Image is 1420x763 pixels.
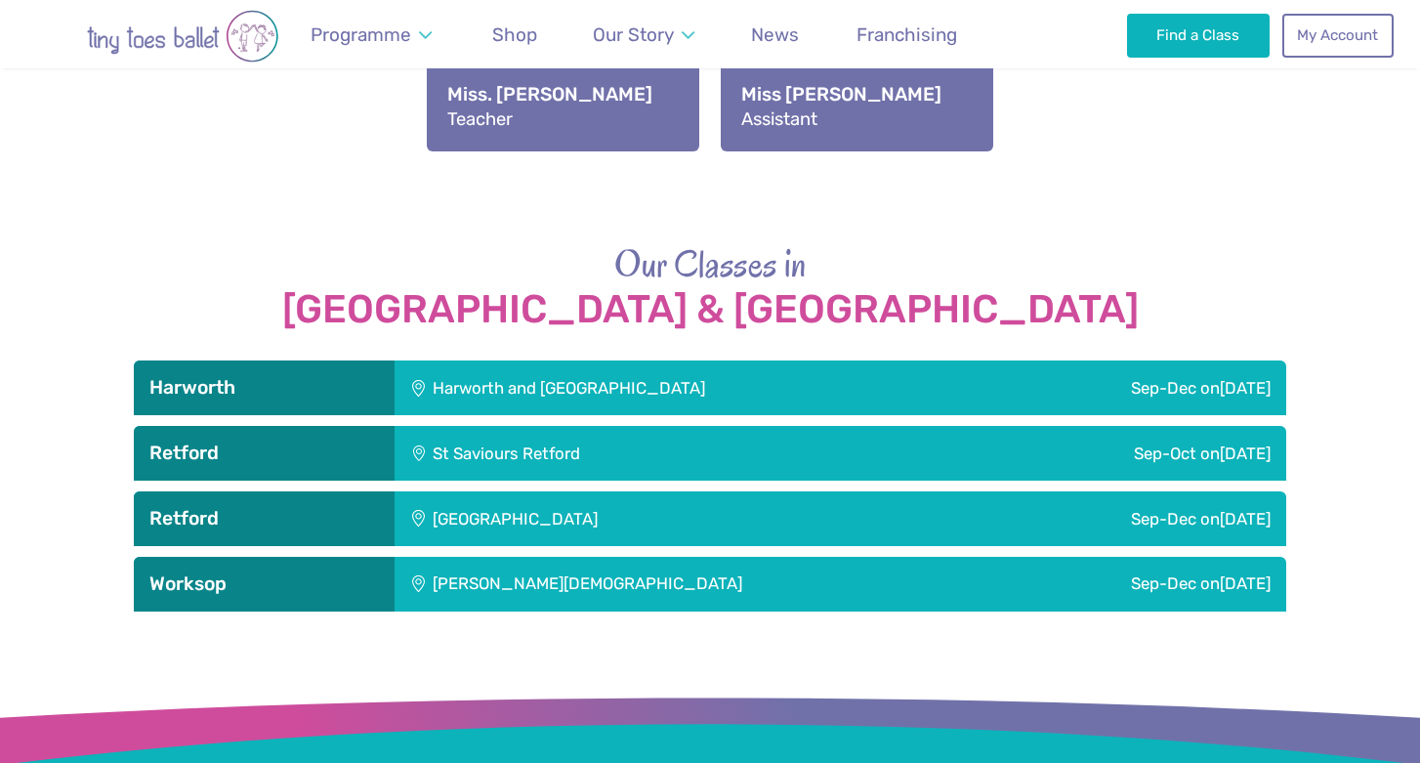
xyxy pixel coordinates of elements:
a: My Account [1282,14,1394,57]
a: Find a Class [1127,14,1271,57]
h3: Harworth [149,376,379,400]
span: News [751,23,799,46]
a: Programme [301,12,440,58]
strong: Miss [PERSON_NAME] [741,81,973,107]
div: Sep-Oct on [880,426,1286,481]
span: Programme [311,23,411,46]
h3: Worksop [149,572,379,596]
span: Teacher [447,108,513,130]
div: Sep-Dec on [980,360,1286,415]
h3: Retford [149,507,379,530]
div: St Saviours Retford [395,426,880,481]
img: tiny toes ballet [26,10,339,63]
span: Franchising [856,23,957,46]
div: [PERSON_NAME][DEMOGRAPHIC_DATA] [395,557,1001,612]
span: Assistant [741,108,817,130]
h3: Retford [149,442,379,465]
span: [DATE] [1220,378,1271,398]
span: [DATE] [1220,509,1271,529]
span: Our Story [593,23,674,46]
a: Shop [482,12,546,58]
div: Sep-Dec on [895,491,1286,546]
div: Sep-Dec on [1001,557,1286,612]
strong: Miss. [PERSON_NAME] [447,81,679,107]
span: [DATE] [1220,573,1271,593]
span: [DATE] [1220,444,1271,463]
span: Shop [492,23,537,46]
a: News [742,12,809,58]
a: Franchising [847,12,966,58]
div: Harworth and [GEOGRAPHIC_DATA] [395,360,980,415]
div: [GEOGRAPHIC_DATA] [395,491,895,546]
span: Our Classes in [614,238,807,289]
a: Our Story [584,12,704,58]
strong: [GEOGRAPHIC_DATA] & [GEOGRAPHIC_DATA] [134,288,1286,331]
